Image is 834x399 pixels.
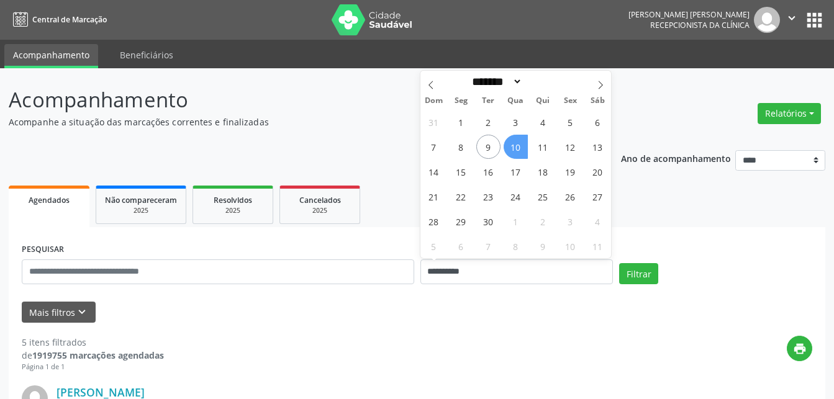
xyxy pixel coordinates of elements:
span: Outubro 6, 2025 [449,234,473,258]
span: Outubro 10, 2025 [558,234,582,258]
img: img [754,7,780,33]
span: Setembro 29, 2025 [449,209,473,233]
input: Year [522,75,563,88]
p: Ano de acompanhamento [621,150,731,166]
button: Filtrar [619,263,658,284]
span: Outubro 4, 2025 [586,209,610,233]
i: keyboard_arrow_down [75,305,89,319]
label: PESQUISAR [22,240,64,259]
span: Outubro 3, 2025 [558,209,582,233]
button: Mais filtroskeyboard_arrow_down [22,302,96,323]
span: Setembro 30, 2025 [476,209,501,233]
span: Outubro 11, 2025 [586,234,610,258]
span: Outubro 5, 2025 [422,234,446,258]
span: Setembro 17, 2025 [504,159,528,184]
span: Sáb [584,97,611,105]
span: Resolvidos [214,195,252,205]
div: 2025 [202,206,264,215]
span: Setembro 9, 2025 [476,135,501,159]
span: Outubro 1, 2025 [504,209,528,233]
span: Qua [502,97,529,105]
p: Acompanhe a situação das marcações correntes e finalizadas [9,115,581,128]
span: Setembro 15, 2025 [449,159,473,184]
button: Relatórios [758,103,821,124]
span: Setembro 13, 2025 [586,135,610,159]
span: Qui [529,97,556,105]
a: Acompanhamento [4,44,98,68]
span: Agendados [29,195,70,205]
span: Setembro 7, 2025 [422,135,446,159]
button: apps [804,9,825,31]
span: Setembro 16, 2025 [476,159,501,184]
div: 2025 [289,206,351,215]
span: Setembro 23, 2025 [476,184,501,208]
span: Setembro 21, 2025 [422,184,446,208]
span: Dom [420,97,448,105]
span: Outubro 2, 2025 [531,209,555,233]
span: Setembro 5, 2025 [558,110,582,134]
select: Month [468,75,523,88]
span: Setembro 19, 2025 [558,159,582,184]
span: Setembro 22, 2025 [449,184,473,208]
a: Central de Marcação [9,9,107,30]
strong: 1919755 marcações agendadas [32,349,164,361]
div: 2025 [105,206,177,215]
span: Agosto 31, 2025 [422,110,446,134]
span: Outubro 9, 2025 [531,234,555,258]
span: Recepcionista da clínica [650,20,750,30]
div: [PERSON_NAME] [PERSON_NAME] [628,9,750,20]
span: Cancelados [299,195,341,205]
a: [PERSON_NAME] [57,385,145,399]
span: Setembro 18, 2025 [531,159,555,184]
div: 5 itens filtrados [22,336,164,349]
span: Outubro 7, 2025 [476,234,501,258]
div: Página 1 de 1 [22,362,164,372]
span: Sex [556,97,584,105]
a: Beneficiários [111,44,182,66]
span: Setembro 25, 2025 [531,184,555,208]
p: Acompanhamento [9,84,581,115]
span: Central de Marcação [32,14,107,25]
span: Setembro 3, 2025 [504,110,528,134]
span: Setembro 8, 2025 [449,135,473,159]
span: Setembro 6, 2025 [586,110,610,134]
span: Setembro 1, 2025 [449,110,473,134]
span: Setembro 10, 2025 [504,135,528,159]
span: Setembro 24, 2025 [504,184,528,208]
span: Setembro 12, 2025 [558,135,582,159]
span: Seg [447,97,474,105]
span: Não compareceram [105,195,177,205]
span: Setembro 20, 2025 [586,159,610,184]
span: Setembro 11, 2025 [531,135,555,159]
span: Setembro 2, 2025 [476,110,501,134]
span: Setembro 26, 2025 [558,184,582,208]
i: print [793,342,807,356]
button: print [787,336,812,361]
i:  [785,11,799,25]
span: Setembro 27, 2025 [586,184,610,208]
button:  [780,7,804,33]
span: Outubro 8, 2025 [504,234,528,258]
div: de [22,349,164,362]
span: Setembro 14, 2025 [422,159,446,184]
span: Setembro 4, 2025 [531,110,555,134]
span: Setembro 28, 2025 [422,209,446,233]
span: Ter [474,97,502,105]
